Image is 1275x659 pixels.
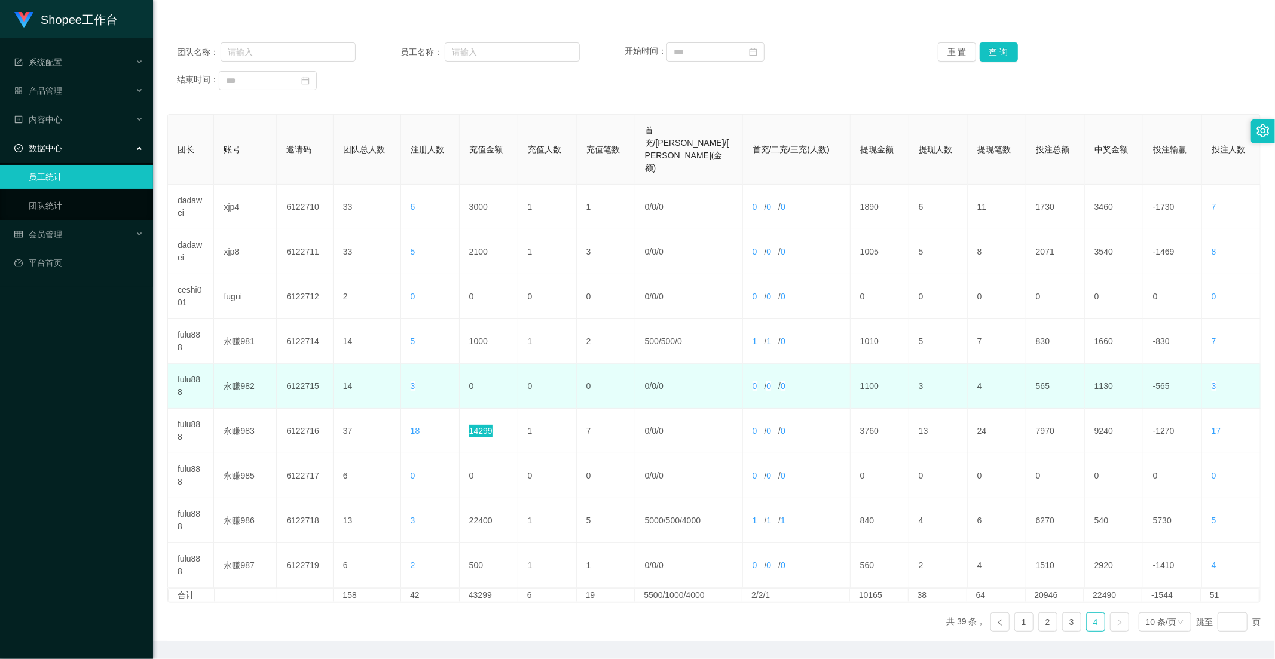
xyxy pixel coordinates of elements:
td: 1100 [851,364,909,409]
td: 4 [968,543,1026,588]
span: 0 [659,381,664,391]
span: 注册人数 [411,145,444,154]
span: 0 [659,560,664,570]
span: 5 [1212,516,1216,525]
span: 0 [766,560,771,570]
td: / / [743,185,851,229]
td: 6122717 [277,453,334,498]
span: 3 [411,516,415,525]
td: / / [743,409,851,453]
span: 0 [753,202,757,212]
span: 0 [677,336,682,346]
i: 图标: calendar [301,76,310,85]
td: 560 [851,543,909,588]
li: 1 [1014,612,1034,632]
td: 0 [1026,274,1085,319]
span: 提现人数 [919,145,952,154]
td: 3 [909,364,968,409]
span: 8 [1212,247,1216,256]
td: 13 [909,409,968,453]
td: 14299 [460,409,518,453]
span: 0 [652,426,656,436]
td: / / [743,229,851,274]
span: 5 [411,336,415,346]
span: 4 [1212,560,1216,570]
td: 0 [460,274,518,319]
td: 6 [968,498,1026,543]
span: 0 [753,560,757,570]
span: 投注人数 [1212,145,1245,154]
i: 图标: form [14,58,23,66]
span: 3 [1212,381,1216,391]
i: 图标: appstore-o [14,87,23,95]
td: 7 [968,319,1026,364]
h1: Shopee工作台 [41,1,118,39]
td: 5500/1000/4000 [635,589,742,602]
td: 14 [334,319,401,364]
td: 3540 [1085,229,1143,274]
td: -830 [1143,319,1202,364]
td: 8 [968,229,1026,274]
td: / / [635,409,743,453]
input: 请输入 [445,42,580,62]
span: 充值金额 [469,145,503,154]
td: 3760 [851,409,909,453]
span: 0 [766,247,771,256]
td: 1 [577,543,635,588]
td: 38 [909,589,967,602]
td: 0 [851,453,909,498]
td: -1544 [1142,589,1201,602]
span: 0 [766,292,771,301]
span: 0 [645,381,650,391]
td: 2100 [460,229,518,274]
td: 5 [909,319,968,364]
td: 33 [334,229,401,274]
span: 0 [645,202,650,212]
span: 2 [411,560,415,570]
td: 1890 [851,185,909,229]
span: 0 [753,381,757,391]
span: 0 [781,426,785,436]
span: 账号 [224,145,240,154]
td: / / [743,319,851,364]
span: 0 [1212,292,1216,301]
td: fulu888 [168,498,214,543]
span: 0 [411,292,415,301]
td: 1000 [460,319,518,364]
i: 图标: table [14,230,23,238]
span: 充值笔数 [586,145,620,154]
td: fulu888 [168,319,214,364]
span: 0 [645,426,650,436]
td: 22400 [460,498,518,543]
td: 0 [460,364,518,409]
td: 7 [577,409,635,453]
span: 首充/[PERSON_NAME]/[PERSON_NAME](金额) [645,125,729,173]
span: 500 [666,516,680,525]
td: 10165 [850,589,909,602]
span: 0 [766,426,771,436]
td: 0 [518,453,577,498]
td: 3000 [460,185,518,229]
td: 830 [1026,319,1085,364]
span: 7 [1212,202,1216,212]
span: 邀请码 [286,145,311,154]
td: 永赚983 [214,409,277,453]
td: 6122719 [277,543,334,588]
li: 下一页 [1110,612,1129,632]
td: / / [635,543,743,588]
span: 5000 [645,516,664,525]
td: 64 [967,589,1026,602]
span: 1 [766,516,771,525]
span: 0 [645,471,650,480]
td: 0 [577,453,635,498]
span: 7 [1212,336,1216,346]
td: 1130 [1085,364,1143,409]
td: -1270 [1143,409,1202,453]
td: 2 [334,274,401,319]
a: 4 [1087,613,1105,631]
div: 跳至 页 [1196,612,1261,632]
span: 0 [766,381,771,391]
span: 0 [753,292,757,301]
td: 565 [1026,364,1085,409]
span: 员工名称： [400,46,444,59]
